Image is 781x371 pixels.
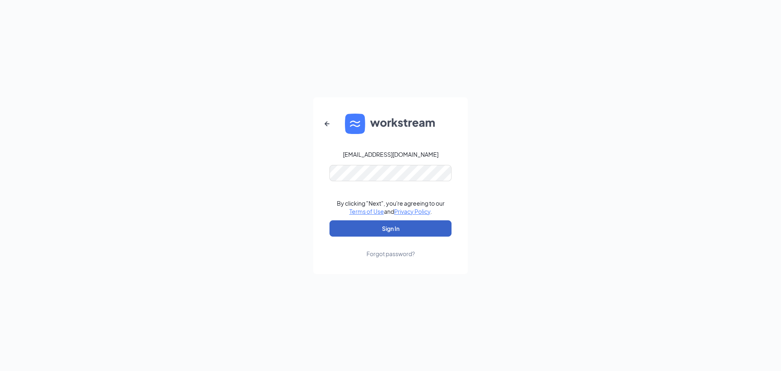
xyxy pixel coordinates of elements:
[322,119,332,129] svg: ArrowLeftNew
[317,114,337,134] button: ArrowLeftNew
[367,250,415,258] div: Forgot password?
[343,150,438,158] div: [EMAIL_ADDRESS][DOMAIN_NAME]
[337,199,445,215] div: By clicking "Next", you're agreeing to our and .
[349,208,384,215] a: Terms of Use
[345,114,436,134] img: WS logo and Workstream text
[394,208,430,215] a: Privacy Policy
[367,237,415,258] a: Forgot password?
[329,220,452,237] button: Sign In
